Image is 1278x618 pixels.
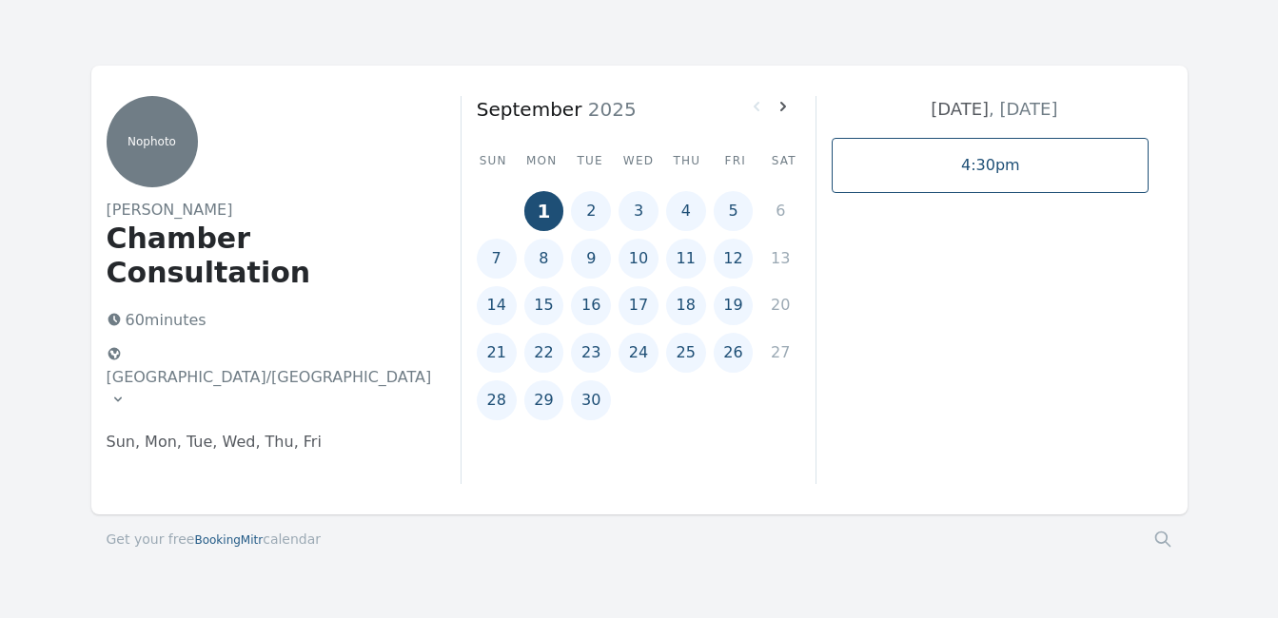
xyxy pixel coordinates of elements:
[107,530,322,549] a: Get your freeBookingMitrcalendar
[622,153,656,168] div: Wed
[989,99,1057,119] span: , [DATE]
[714,286,754,326] button: 19
[571,380,611,420] button: 30
[477,286,517,326] button: 14
[760,191,800,231] button: 6
[571,239,611,279] button: 9
[760,333,800,373] button: 27
[767,153,800,168] div: Sat
[581,98,636,121] span: 2025
[574,153,607,168] div: Tue
[718,153,752,168] div: Fri
[107,431,430,454] p: Sun, Mon, Tue, Wed, Thu, Fri
[760,286,800,326] button: 20
[619,333,659,373] button: 24
[571,333,611,373] button: 23
[477,380,517,420] button: 28
[760,239,800,279] button: 13
[477,98,582,121] strong: September
[670,153,703,168] div: Thu
[666,191,706,231] button: 4
[99,339,440,415] button: [GEOGRAPHIC_DATA]/[GEOGRAPHIC_DATA]
[832,138,1149,193] a: 4:30pm
[477,153,510,168] div: Sun
[107,134,198,149] p: No photo
[714,239,754,279] button: 12
[714,333,754,373] button: 26
[571,286,611,326] button: 16
[666,333,706,373] button: 25
[571,191,611,231] button: 2
[666,286,706,326] button: 18
[477,333,517,373] button: 21
[524,239,564,279] button: 8
[194,533,263,547] span: BookingMitr
[666,239,706,279] button: 11
[931,99,989,119] strong: [DATE]
[524,380,564,420] button: 29
[619,286,659,326] button: 17
[525,153,559,168] div: Mon
[714,191,754,231] button: 5
[107,199,430,222] h2: [PERSON_NAME]
[477,239,517,279] button: 7
[107,222,430,290] h1: Chamber Consultation
[524,286,564,326] button: 15
[619,239,659,279] button: 10
[619,191,659,231] button: 3
[524,191,564,231] button: 1
[524,333,564,373] button: 22
[99,305,430,336] p: 60 minutes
